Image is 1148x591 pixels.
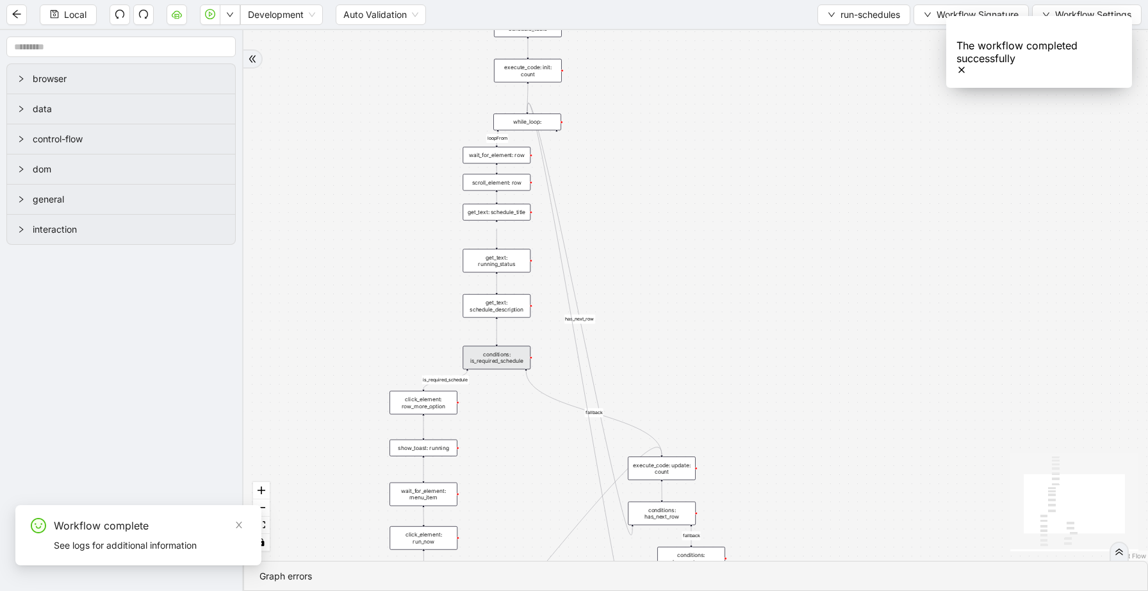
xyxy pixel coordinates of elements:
[33,72,225,86] span: browser
[253,534,270,551] button: toggle interactivity
[493,113,561,130] div: while_loop:plus-circle
[828,11,835,19] span: down
[205,9,215,19] span: play-circle
[7,124,235,154] div: control-flow
[40,4,97,25] button: saveLocal
[914,4,1029,25] button: downWorkflow Signature
[494,59,562,83] div: execute_code: init: count
[463,346,530,370] div: conditions: is_required_schedule
[527,84,528,112] g: Edge from execute_code: init: count to while_loop:
[463,249,530,272] div: get_text: running_status
[259,569,1132,583] div: Graph errors
[33,102,225,116] span: data
[17,105,25,113] span: right
[172,9,182,19] span: cloud-server
[628,456,696,480] div: execute_code: update: count
[253,517,270,534] button: fit view
[493,113,561,130] div: while_loop:
[17,75,25,83] span: right
[389,526,457,550] div: click_element: run_now
[7,154,235,184] div: dom
[7,94,235,124] div: data
[33,222,225,237] span: interaction
[628,502,696,526] div: conditions: has_next_row
[248,5,315,24] span: Development
[33,162,225,176] span: dom
[7,215,235,244] div: interaction
[17,226,25,233] span: right
[12,9,22,19] span: arrow-left
[389,440,457,456] div: show_toast: running
[527,103,632,535] g: Edge from conditions: has_next_row to while_loop:
[1113,552,1146,560] a: React Flow attribution
[115,9,125,19] span: undo
[133,4,154,25] button: redo
[463,147,530,163] div: wait_for_element: row
[7,64,235,94] div: browser
[956,39,1122,65] div: The workflow completed successfully
[422,370,469,389] g: Edge from conditions: is_required_schedule to click_element: row_more_option
[924,11,931,19] span: down
[220,4,240,25] button: down
[1115,547,1124,556] span: double-right
[343,5,418,24] span: Auto Validation
[389,391,457,415] div: click_element: row_more_option
[17,135,25,143] span: right
[110,4,130,25] button: undo
[64,8,86,22] span: Local
[226,11,234,19] span: down
[840,8,900,22] span: run-schedules
[234,520,243,529] span: close
[463,174,530,190] div: scroll_element: row
[17,165,25,173] span: right
[494,13,562,37] div: scroll_element: schedule_table
[486,132,508,145] g: Edge from while_loop: to wait_for_element: row
[31,518,46,533] span: smile
[50,10,59,19] span: save
[389,483,457,506] div: wait_for_element: menu_item
[54,518,246,533] div: Workflow complete
[463,204,530,221] div: get_text: schedule_title
[248,54,257,63] span: double-right
[200,4,220,25] button: play-circle
[253,482,270,499] button: zoom in
[817,4,910,25] button: downrun-schedules
[33,132,225,146] span: control-flow
[551,137,562,149] span: plus-circle
[657,547,725,570] div: conditions: has_next_page
[167,4,187,25] button: cloud-server
[33,192,225,206] span: general
[253,499,270,517] button: zoom out
[682,526,700,545] g: Edge from conditions: has_next_row to conditions: has_next_page
[6,4,27,25] button: arrow-left
[138,9,149,19] span: redo
[54,538,246,553] div: See logs for additional information
[7,185,235,214] div: general
[17,196,25,203] span: right
[526,370,662,454] g: Edge from conditions: is_required_schedule to execute_code: update: count
[463,294,530,318] div: get_text: schedule_description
